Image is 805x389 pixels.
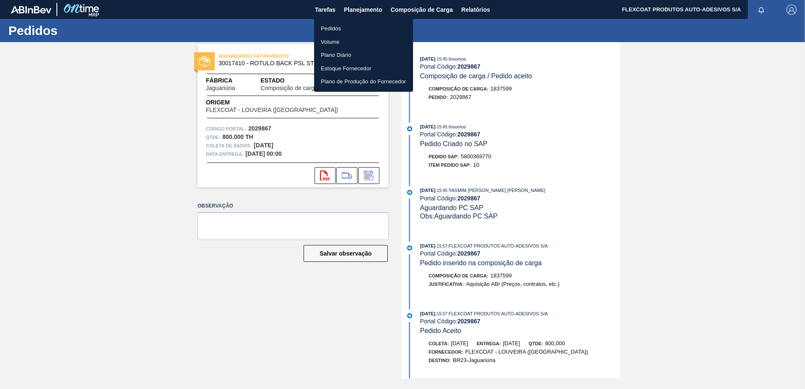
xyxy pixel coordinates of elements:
a: Plano de Produção do Fornecedor [314,75,413,88]
a: Estoque Fornecedor [314,62,413,75]
a: Plano Diário [314,48,413,62]
a: Volume [314,35,413,49]
a: Pedidos [314,22,413,35]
